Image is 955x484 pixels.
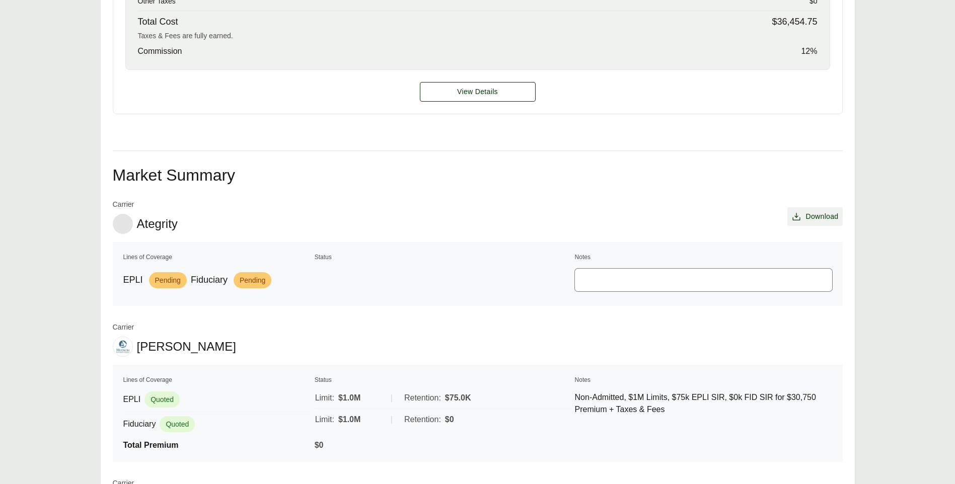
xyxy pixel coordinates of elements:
[113,167,843,183] h2: Market Summary
[574,375,833,385] th: Notes
[445,392,471,404] span: $75.0K
[391,393,393,402] span: |
[575,391,832,416] p: Non-Admitted, $1M Limits, $75k EPLI SIR, $0k FID SIR for $30,750 Premium + Taxes & Fees
[574,252,833,262] th: Notes
[801,45,817,57] span: 12 %
[191,273,228,287] span: Fiduciary
[149,272,187,288] span: Pending
[404,414,441,426] span: Retention:
[138,31,818,41] div: Taxes & Fees are fully earned.
[123,418,156,430] span: Fiduciary
[160,416,195,432] span: Quoted
[404,392,441,404] span: Retention:
[234,272,271,288] span: Pending
[113,199,178,210] span: Carrier
[137,216,178,231] span: Ategrity
[113,337,132,356] img: Hudson
[338,414,360,426] span: $1.0M
[138,45,182,57] span: Commission
[315,392,334,404] span: Limit:
[445,414,454,426] span: $0
[314,252,572,262] th: Status
[772,15,817,29] span: $36,454.75
[420,82,536,102] button: View Details
[314,375,572,385] th: Status
[137,339,236,354] span: [PERSON_NAME]
[391,415,393,424] span: |
[338,392,360,404] span: $1.0M
[315,414,334,426] span: Limit:
[123,375,312,385] th: Lines of Coverage
[113,322,236,333] span: Carrier
[457,87,498,97] span: View Details
[123,273,143,287] span: EPLI
[123,252,312,262] th: Lines of Coverage
[805,211,838,222] span: Download
[315,441,324,449] span: $0
[787,207,842,226] button: Download
[138,15,178,29] span: Total Cost
[123,441,179,449] span: Total Premium
[144,391,180,408] span: Quoted
[420,82,536,102] a: Falcon details
[123,393,141,406] span: EPLI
